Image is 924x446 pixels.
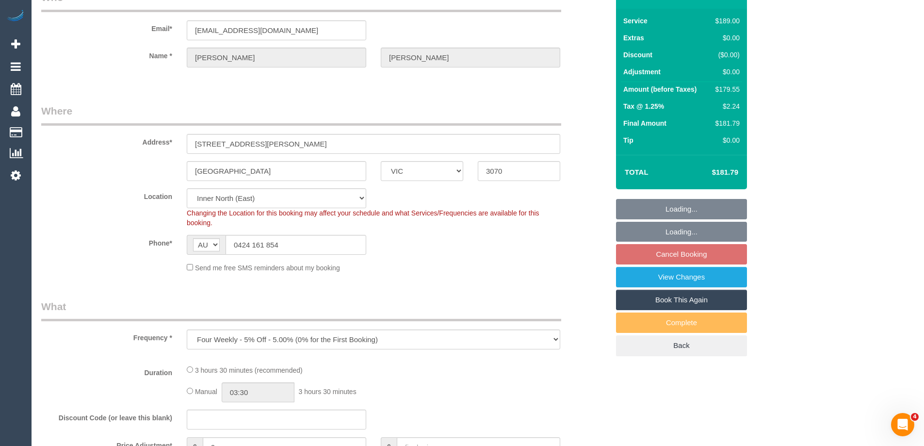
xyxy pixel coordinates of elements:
[623,33,644,43] label: Extras
[195,264,340,272] span: Send me free SMS reminders about my booking
[623,135,633,145] label: Tip
[616,335,747,356] a: Back
[34,134,179,147] label: Address*
[712,135,740,145] div: $0.00
[623,16,648,26] label: Service
[299,388,357,396] span: 3 hours 30 minutes
[187,161,366,181] input: Suburb*
[226,235,366,255] input: Phone*
[712,16,740,26] div: $189.00
[623,50,652,60] label: Discount
[712,84,740,94] div: $179.55
[381,48,560,67] input: Last Name*
[478,161,560,181] input: Post Code*
[34,188,179,201] label: Location
[34,364,179,378] label: Duration
[34,20,179,33] label: Email*
[34,410,179,423] label: Discount Code (or leave this blank)
[712,67,740,77] div: $0.00
[625,168,648,176] strong: Total
[34,235,179,248] label: Phone*
[623,101,664,111] label: Tax @ 1.25%
[195,388,217,396] span: Manual
[712,33,740,43] div: $0.00
[623,67,661,77] label: Adjustment
[34,330,179,343] label: Frequency *
[187,48,366,67] input: First Name*
[616,267,747,287] a: View Changes
[623,84,697,94] label: Amount (before Taxes)
[712,101,740,111] div: $2.24
[41,299,561,321] legend: What
[712,50,740,60] div: ($0.00)
[623,118,666,128] label: Final Amount
[187,20,366,40] input: Email*
[6,10,25,23] img: Automaid Logo
[891,413,914,436] iframe: Intercom live chat
[911,413,919,421] span: 4
[41,104,561,126] legend: Where
[187,209,539,227] span: Changing the Location for this booking may affect your schedule and what Services/Frequencies are...
[683,168,738,177] h4: $181.79
[712,118,740,128] div: $181.79
[34,48,179,61] label: Name *
[616,290,747,310] a: Book This Again
[195,366,303,374] span: 3 hours 30 minutes (recommended)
